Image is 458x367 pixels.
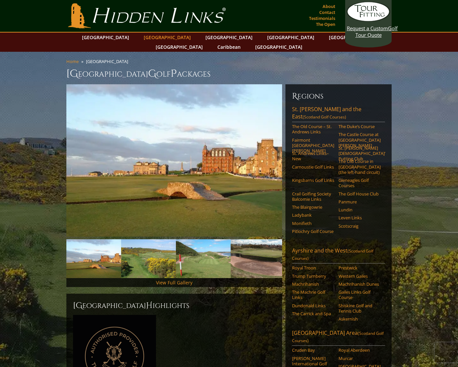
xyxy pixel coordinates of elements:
a: St. [PERSON_NAME] [DEMOGRAPHIC_DATA]’ Putting Club [339,145,381,162]
a: Prestwick [339,265,381,270]
li: [GEOGRAPHIC_DATA] [86,58,131,64]
a: St. Andrews Links–New [292,151,334,162]
a: Cruden Bay [292,347,334,353]
a: Royal Aberdeen [339,347,381,353]
a: Trump Turnberry [292,273,334,279]
span: G [148,67,156,80]
h1: [GEOGRAPHIC_DATA] olf ackages [66,67,392,80]
span: Request a Custom [347,25,388,32]
a: Caribbean [214,42,244,52]
a: [GEOGRAPHIC_DATA] [140,33,194,42]
a: Carnoustie Golf Links [292,164,334,170]
a: Lundin [339,207,381,212]
a: The Castle Course at [GEOGRAPHIC_DATA][PERSON_NAME] [339,132,381,148]
a: Fairmont [GEOGRAPHIC_DATA][PERSON_NAME] [292,137,334,154]
a: Contact [318,8,337,17]
a: Kingsbarns Golf Links [292,178,334,183]
a: [GEOGRAPHIC_DATA] [79,33,132,42]
a: Machrihanish Dunes [339,281,381,287]
h2: [GEOGRAPHIC_DATA] ighlights [73,300,275,311]
a: Gleneagles Golf Courses [339,178,381,188]
a: About [321,2,337,11]
a: Western Gailes [339,273,381,279]
a: Request a CustomGolf Tour Quote [347,2,390,38]
span: H [146,300,153,311]
a: Dundonald Links [292,303,334,308]
a: The Blairgowrie [292,204,334,210]
a: View Full Gallery [156,279,192,286]
a: The Machrie Golf Links [292,289,334,300]
a: Askernish [339,316,381,322]
a: Monifieth [292,221,334,226]
a: [GEOGRAPHIC_DATA] [326,33,379,42]
a: Shiskine Golf and Tennis Club [339,303,381,314]
a: The Golf House Club [339,191,381,196]
a: The Old Course in [GEOGRAPHIC_DATA] (the left-hand circuit) [339,159,381,175]
a: Scotscraig [339,223,381,229]
a: The Open [314,20,337,29]
a: [GEOGRAPHIC_DATA] [252,42,306,52]
a: The Old Course – St. Andrews Links [292,124,334,135]
a: Murcar [339,356,381,361]
a: Ladybank [292,212,334,218]
span: (Scotland Golf Courses) [303,114,346,120]
a: Pitlochry Golf Course [292,229,334,234]
a: Crail Golfing Society Balcomie Links [292,191,334,202]
span: P [171,67,177,80]
a: Panmure [339,199,381,204]
a: The Duke’s Course [339,124,381,129]
a: St. [PERSON_NAME] and the East(Scotland Golf Courses) [292,106,385,122]
a: Home [66,58,79,64]
a: Gailes Links Golf Course [339,289,381,300]
a: [GEOGRAPHIC_DATA] [202,33,256,42]
a: [GEOGRAPHIC_DATA] [152,42,206,52]
a: Ayrshire and the West(Scotland Golf Courses) [292,247,385,263]
h6: Regions [292,91,385,102]
a: Machrihanish [292,281,334,287]
a: Royal Troon [292,265,334,270]
a: Testimonials [307,14,337,23]
a: The Carrick and Spa [292,311,334,316]
a: Leven Links [339,215,381,220]
a: [GEOGRAPHIC_DATA] Area(Scotland Golf Courses) [292,329,385,346]
a: [GEOGRAPHIC_DATA] [264,33,318,42]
